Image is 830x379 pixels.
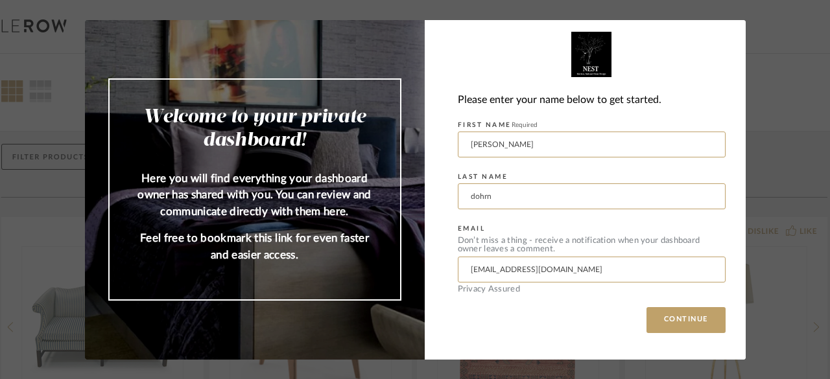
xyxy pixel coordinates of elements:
div: Don’t miss a thing - receive a notification when your dashboard owner leaves a comment. [458,236,726,253]
label: FIRST NAME [458,121,538,129]
button: CONTINUE [646,307,726,333]
p: Here you will find everything your dashboard owner has shared with you. You can review and commun... [136,170,374,220]
input: Enter Email [458,257,726,282]
label: LAST NAME [458,173,508,181]
label: EMAIL [458,225,486,233]
p: Feel free to bookmark this link for even faster and easier access. [136,230,374,263]
h2: Welcome to your private dashboard! [136,106,374,152]
div: Please enter your name below to get started. [458,91,726,109]
input: Enter First Name [458,132,726,157]
span: Required [512,122,538,128]
div: Privacy Assured [458,285,726,293]
input: Enter Last Name [458,183,726,209]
